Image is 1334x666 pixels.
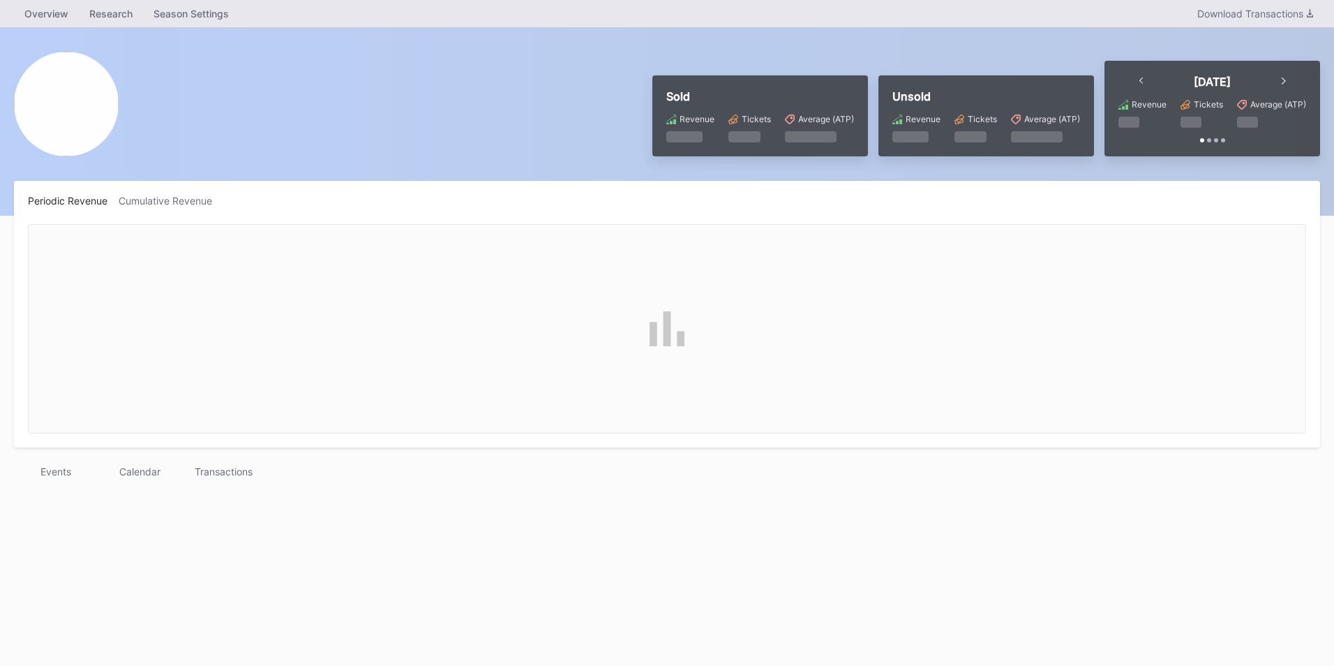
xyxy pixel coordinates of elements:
[1250,99,1306,110] div: Average (ATP)
[906,114,940,124] div: Revenue
[143,3,239,24] a: Season Settings
[666,89,854,103] div: Sold
[1194,75,1231,89] div: [DATE]
[181,461,265,482] div: Transactions
[1132,99,1167,110] div: Revenue
[1024,114,1080,124] div: Average (ATP)
[79,3,143,24] a: Research
[798,114,854,124] div: Average (ATP)
[742,114,771,124] div: Tickets
[119,195,223,207] div: Cumulative Revenue
[1197,8,1313,20] div: Download Transactions
[968,114,997,124] div: Tickets
[14,461,98,482] div: Events
[14,3,79,24] a: Overview
[1194,99,1223,110] div: Tickets
[892,89,1080,103] div: Unsold
[1190,4,1320,23] button: Download Transactions
[680,114,714,124] div: Revenue
[98,461,181,482] div: Calendar
[28,195,119,207] div: Periodic Revenue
